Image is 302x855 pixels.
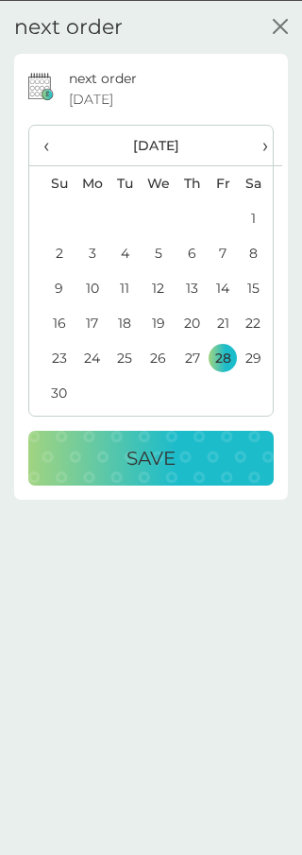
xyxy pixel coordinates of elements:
th: Mo [75,165,109,201]
td: 8 [238,235,282,270]
th: Th [176,165,208,201]
td: 17 [75,305,109,340]
td: 1 [238,200,282,235]
td: 21 [208,305,238,340]
td: 19 [140,305,176,340]
td: 7 [208,235,238,270]
th: Tu [109,165,140,201]
button: close [273,18,288,36]
p: next order [69,67,137,88]
span: [DATE] [69,89,113,110]
button: Save [28,430,274,485]
td: 26 [140,340,176,375]
td: 14 [208,270,238,305]
td: 10 [75,270,109,305]
td: 28 [208,340,238,375]
td: 9 [29,270,75,305]
td: 22 [238,305,282,340]
td: 18 [109,305,140,340]
h2: next order [14,14,123,39]
td: 12 [140,270,176,305]
td: 5 [140,235,176,270]
td: 4 [109,235,140,270]
th: Fr [208,165,238,201]
td: 20 [176,305,208,340]
th: Su [29,165,75,201]
td: 6 [176,235,208,270]
td: 2 [29,235,75,270]
td: 3 [75,235,109,270]
span: ‹ [43,125,60,164]
td: 13 [176,270,208,305]
td: 23 [29,340,75,375]
span: › [252,125,268,164]
th: We [140,165,176,201]
td: 29 [238,340,282,375]
th: Sa [238,165,282,201]
td: 27 [176,340,208,375]
td: 11 [109,270,140,305]
td: 15 [238,270,282,305]
td: 24 [75,340,109,375]
th: [DATE] [75,125,238,165]
td: 25 [109,340,140,375]
p: Save [126,442,176,472]
td: 16 [29,305,75,340]
td: 30 [29,375,75,410]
